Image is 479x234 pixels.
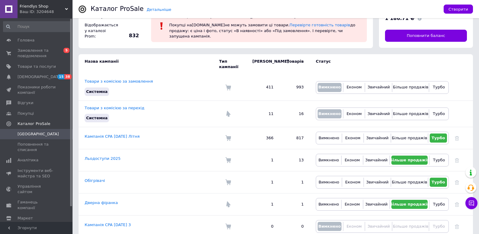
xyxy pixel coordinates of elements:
[366,180,389,184] span: Звичайний
[465,197,477,209] button: Чат з покупцем
[392,136,427,140] span: Більше продажів
[318,85,341,89] span: Вимкнено
[366,136,389,140] span: Звичайний
[83,21,116,41] div: Відображається у каталозі Prom:
[393,111,428,116] span: Більше продажів
[85,178,105,183] a: Обігрівачі
[367,111,390,116] span: Звичайний
[343,156,361,165] button: Економ
[448,7,468,12] span: Створити
[86,116,108,120] span: Системна
[318,111,341,116] span: Вимкнено
[365,200,388,209] button: Звичайний
[219,54,246,74] td: Тип кампанії
[63,48,70,53] span: 5
[367,83,390,92] button: Звичайний
[393,224,428,229] span: Більше продажів
[455,202,459,206] a: Видалити
[20,9,73,15] div: Ваш ID: 3204648
[431,222,447,231] button: Турбо
[225,223,231,229] img: Комісія за замовлення
[91,6,144,12] div: Каталог ProSale
[385,30,467,42] a: Поповнити баланс
[290,23,350,27] a: Перевірте готовність товарів
[20,4,65,9] span: Friendlys Shop
[365,178,389,187] button: Звичайний
[407,33,445,38] span: Поповнити баланс
[319,158,339,162] span: Вимкнено
[367,224,390,229] span: Звичайний
[18,64,56,69] span: Товари та послуги
[18,168,56,179] span: Інструменти веб-майстра та SEO
[18,38,34,43] span: Головна
[430,178,447,187] button: Турбо
[280,193,310,216] td: 1
[318,156,340,165] button: Вимкнено
[85,156,121,161] a: Льодоступи 2025
[147,7,171,12] a: Детальніше
[246,193,280,216] td: 1
[365,133,389,143] button: Звичайний
[367,85,390,89] span: Звичайний
[310,54,449,74] td: Статус
[455,136,459,140] a: Видалити
[431,83,447,92] button: Турбо
[280,101,310,127] td: 16
[433,111,445,116] span: Турбо
[18,131,59,137] span: [GEOGRAPHIC_DATA]
[225,111,231,117] img: Комісія за перехід
[18,111,34,116] span: Покупці
[246,171,280,193] td: 1
[18,199,56,210] span: Гаманець компанії
[433,85,445,89] span: Турбо
[347,224,362,229] span: Економ
[18,142,56,153] span: Поповнення та списання
[393,85,428,89] span: Більше продажів
[225,179,231,185] img: Комісія за замовлення
[345,136,360,140] span: Економ
[280,127,310,149] td: 817
[225,157,231,163] img: Комісія за замовлення
[280,74,310,101] td: 993
[391,200,428,209] button: Більше продажів
[347,111,362,116] span: Економ
[85,222,131,227] a: Кампанія CPA [DATE] 3
[318,178,340,187] button: Вимкнено
[430,133,447,143] button: Турбо
[385,15,415,21] span: 1 186.71 ₴
[433,158,445,162] span: Турбо
[431,156,447,165] button: Турбо
[318,83,341,92] button: Вимкнено
[118,32,139,39] span: 832
[345,222,363,231] button: Економ
[225,84,231,91] img: Комісія за замовлення
[225,201,231,207] img: Комісія за перехід
[18,157,38,163] span: Аналітика
[433,224,445,229] span: Турбо
[433,202,445,206] span: Турбо
[365,156,388,165] button: Звичайний
[343,200,361,209] button: Економ
[345,202,360,206] span: Економ
[246,101,280,127] td: 11
[318,224,341,229] span: Вимкнено
[57,74,64,79] span: 15
[246,127,280,149] td: 366
[318,200,340,209] button: Вимкнено
[345,180,360,184] span: Економ
[318,109,341,118] button: Вимкнено
[85,200,118,205] a: Дверна фіранка
[455,224,459,229] a: Видалити
[393,133,426,143] button: Більше продажів
[318,133,340,143] button: Вимкнено
[280,54,310,74] td: Товарів
[431,200,447,209] button: Турбо
[394,83,427,92] button: Більше продажів
[345,158,360,162] span: Економ
[390,202,429,206] span: Більше продажів
[392,180,427,184] span: Більше продажів
[18,84,56,95] span: Показники роботи компанії
[365,158,388,162] span: Звичайний
[18,216,33,221] span: Маркет
[85,134,140,139] a: Кампанія CPA [DATE] Літня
